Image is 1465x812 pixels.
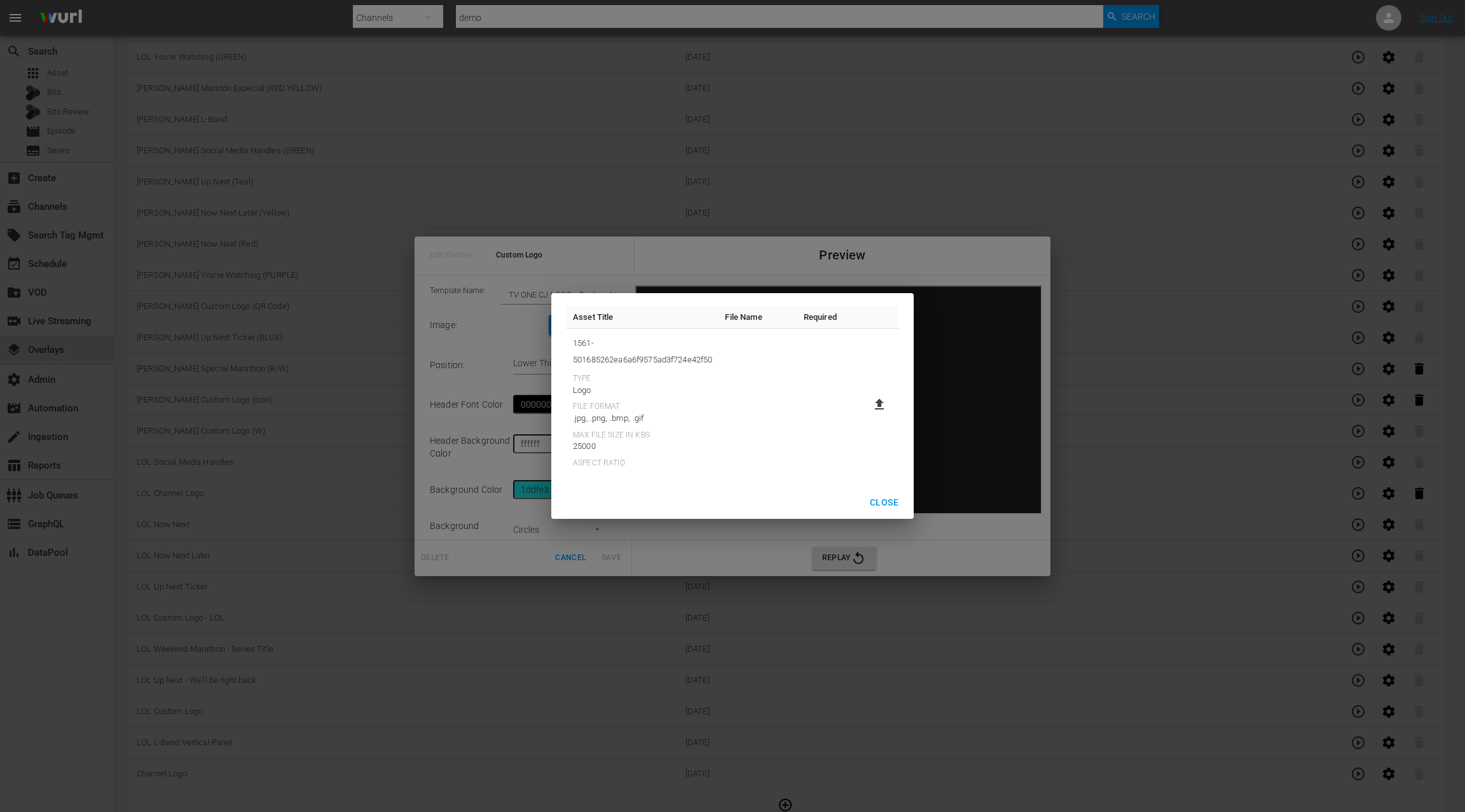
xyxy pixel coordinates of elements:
th: File Name [719,306,797,329]
span: Close [870,495,898,511]
th: Required [797,306,843,329]
div: Max File Size In Kbs [573,430,712,441]
span: 1561-501685262ea6a6f9575ad3f724e42f50 [573,335,712,368]
th: Asset Title [567,306,719,329]
div: Type [573,374,712,384]
div: Logo [573,384,712,397]
div: Aspect Ratio [573,458,712,469]
div: File Format [573,402,712,412]
div: .jpg, .png, .bmp, .gif [573,412,712,425]
button: Close [860,491,909,514]
div: 25000 [573,440,712,453]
